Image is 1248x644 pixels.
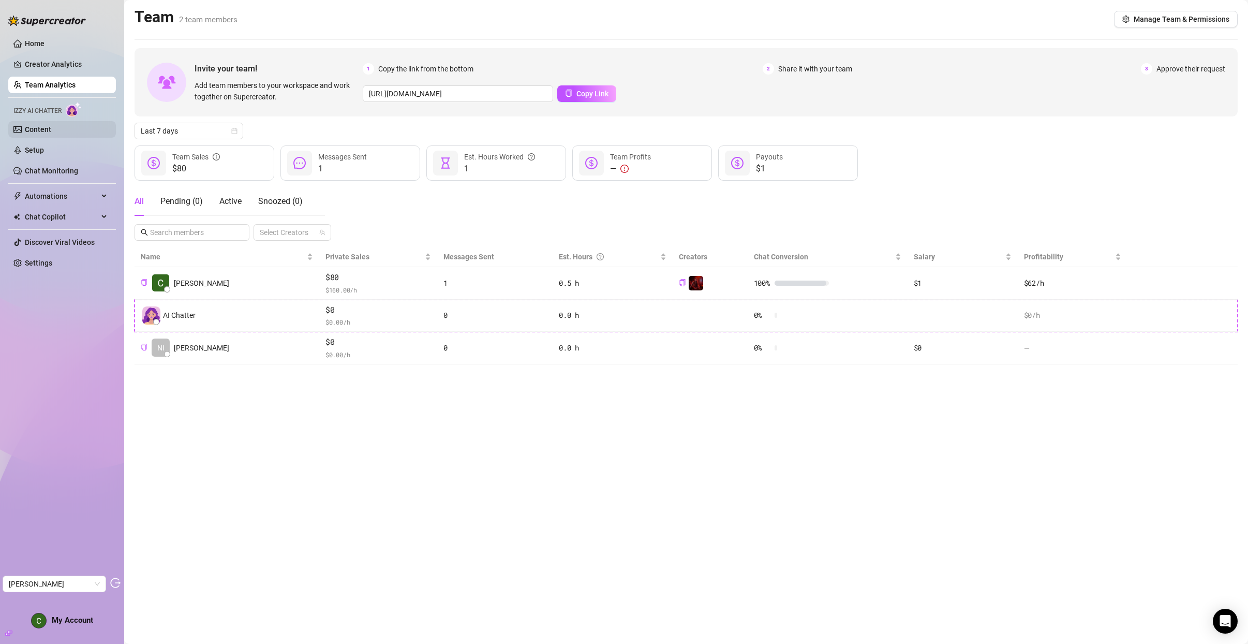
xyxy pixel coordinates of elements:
a: Setup [25,146,44,154]
span: $0 [325,336,431,348]
span: copy [141,279,147,286]
span: hourglass [439,157,452,169]
span: Share it with your team [778,63,852,75]
span: Active [219,196,242,206]
h2: Team [135,7,237,27]
span: message [293,157,306,169]
span: dollar-circle [147,157,160,169]
a: Discover Viral Videos [25,238,95,246]
span: 1 [464,163,535,175]
div: Est. Hours [559,251,658,262]
div: 0 [443,310,546,321]
img: izzy-ai-chatter-avatar-DDCN_rTZ.svg [142,306,160,325]
img: Maeve [689,276,703,290]
span: My Account [52,616,93,625]
th: Name [135,247,319,267]
span: Copy Link [576,90,608,98]
div: 0.0 h [559,310,666,321]
div: $62 /h [1024,277,1121,289]
img: ACg8ocLyKi_XOcP-QziEyxGgRlcIUTCo7__3E6-96snfOQyAbVaXTg=s96-c [32,613,46,628]
span: Private Sales [325,253,369,261]
span: $80 [325,271,431,284]
span: $80 [172,163,220,175]
span: Team Profits [610,153,651,161]
img: logo-BBDzfeDw.svg [8,16,86,26]
div: 0.0 h [559,342,666,354]
img: Chris Savva [152,274,169,291]
div: Pending ( 0 ) [160,195,203,208]
div: $1 [914,277,1012,289]
span: Messages Sent [443,253,494,261]
span: calendar [231,128,237,134]
button: Manage Team & Permissions [1114,11,1238,27]
span: [PERSON_NAME] [174,277,229,289]
div: — [610,163,651,175]
span: question-circle [528,151,535,163]
span: build [5,630,12,637]
div: $0 [914,342,1012,354]
span: $ 0.00 /h [325,317,431,327]
a: Home [25,39,44,48]
a: Creator Analytics [25,56,108,72]
span: team [319,229,325,236]
span: search [141,229,148,236]
span: Copy the link from the bottom [378,63,473,75]
span: $0 [325,304,431,316]
span: 1 [363,63,374,75]
span: copy [141,344,147,350]
span: Izzy AI Chatter [13,106,62,116]
td: — [1018,332,1127,364]
span: 0 % [754,310,770,321]
span: 1 [318,163,367,175]
span: Payouts [756,153,783,161]
span: logout [110,578,121,588]
span: setting [1122,16,1130,23]
span: question-circle [597,251,604,262]
span: Manage Team & Permissions [1134,15,1229,23]
span: dollar-circle [731,157,744,169]
a: Chat Monitoring [25,167,78,175]
th: Creators [673,247,747,267]
span: $1 [756,163,783,175]
span: 0 % [754,342,770,354]
span: copy [679,279,686,286]
div: Team Sales [172,151,220,163]
span: Chris Savva [9,576,100,592]
span: Messages Sent [318,153,367,161]
span: Add team members to your workspace and work together on Supercreator. [195,80,359,103]
div: Est. Hours Worked [464,151,535,163]
span: 100 % [754,277,770,289]
div: 1 [443,277,546,289]
button: Copy Creator ID [679,279,686,287]
span: 2 [763,63,774,75]
div: 0 [443,342,546,354]
div: Open Intercom Messenger [1213,609,1238,634]
span: copy [565,90,572,97]
button: Copy Teammate ID [141,344,147,352]
span: dollar-circle [585,157,598,169]
span: Invite your team! [195,62,363,75]
span: Last 7 days [141,123,237,139]
img: AI Chatter [66,102,82,117]
span: Salary [914,253,935,261]
span: $ 0.00 /h [325,349,431,360]
span: Snoozed ( 0 ) [258,196,303,206]
div: All [135,195,144,208]
button: Copy Teammate ID [141,279,147,287]
a: Settings [25,259,52,267]
input: Search members [150,227,235,238]
img: Chat Copilot [13,213,20,221]
div: $0 /h [1024,310,1121,321]
span: Approve their request [1156,63,1225,75]
span: AI Chatter [163,310,196,321]
button: Copy Link [557,85,616,102]
span: [PERSON_NAME] [174,342,229,354]
span: Profitability [1024,253,1063,261]
span: Automations [25,188,98,204]
span: Chat Conversion [754,253,808,261]
span: Name [141,251,305,262]
span: NI [157,342,165,354]
div: 0.5 h [559,277,666,289]
span: Chat Copilot [25,209,98,225]
span: 2 team members [179,15,237,24]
